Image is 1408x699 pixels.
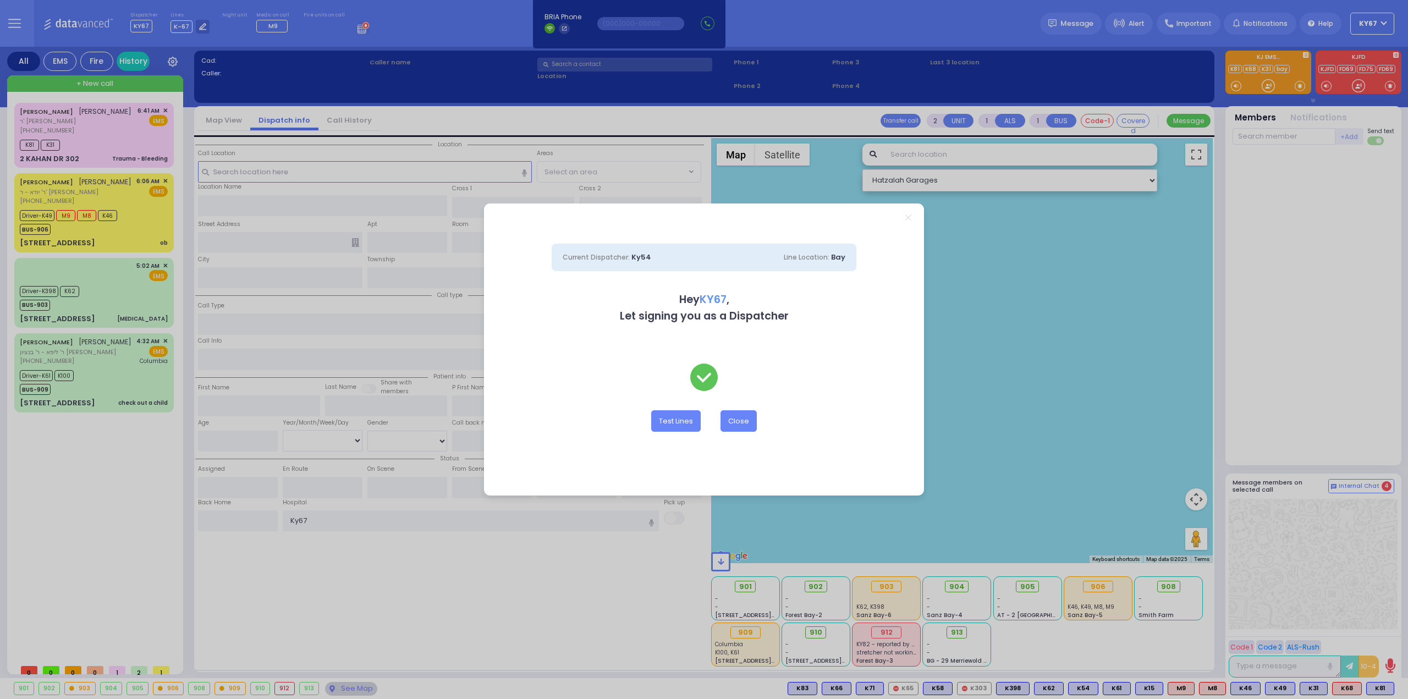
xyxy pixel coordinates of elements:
[905,214,911,221] a: Close
[679,292,729,307] b: Hey ,
[721,410,757,431] button: Close
[700,292,727,307] span: KY67
[620,309,789,323] b: Let signing you as a Dispatcher
[690,364,718,391] img: check-green.svg
[631,252,651,262] span: Ky54
[784,252,829,262] span: Line Location:
[563,252,630,262] span: Current Dispatcher:
[651,410,701,431] button: Test Lines
[831,252,845,262] span: Bay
